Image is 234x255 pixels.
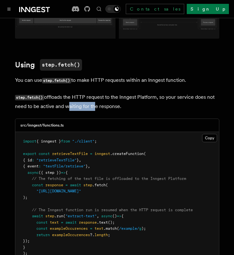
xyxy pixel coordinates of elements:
span: : [32,158,34,162]
span: { event [23,164,39,168]
span: , [97,214,99,218]
span: () [112,214,117,218]
span: ( [117,226,119,231]
span: /example/ [119,226,139,231]
span: ; [94,139,97,143]
span: from [61,139,70,143]
span: async [27,170,39,175]
a: Usingstep.fetch() [15,59,82,71]
span: = [61,220,63,225]
span: } [23,245,25,250]
span: } [77,158,79,162]
span: .fetch [92,183,106,187]
span: g [139,226,141,231]
code: step.fetch() [15,95,44,100]
span: return [36,233,50,237]
span: }); [23,239,30,243]
h3: src/inngest/functions.ts [20,123,64,128]
span: => [117,214,121,218]
span: .createFunction [110,151,144,156]
span: .text [97,220,108,225]
p: You can use to make HTTP requests within an Inngest function. [15,76,219,85]
span: "extract-text" [65,214,97,218]
span: step [83,183,92,187]
span: } [86,164,88,168]
span: { id [23,158,32,162]
span: export [23,151,36,156]
span: exampleOccurences [50,226,88,231]
span: response [45,183,63,187]
span: , [88,164,90,168]
span: ( [144,151,146,156]
span: exampleOccurences [52,233,90,237]
span: const [36,220,48,225]
span: ); [141,226,146,231]
span: step [45,214,54,218]
span: => [61,170,65,175]
span: ( [106,183,108,187]
span: async [101,214,112,218]
code: step.fetch() [42,78,71,83]
button: Toggle dark mode [105,5,121,13]
span: ({ step }) [39,170,61,175]
span: length [94,233,108,237]
span: { [65,170,68,175]
span: inngest [94,151,110,156]
span: // The Inngest function run is resumed when the HTTP request is complete [32,208,193,212]
p: offloads the HTTP request to the Inngest Platform, so your service does not need to be active and... [15,93,219,111]
span: await [65,220,77,225]
span: , [79,158,81,162]
span: : [39,164,41,168]
span: (); [108,220,115,225]
span: "textFile/retrieve" [43,164,86,168]
span: text [94,226,103,231]
span: ); [23,195,27,200]
span: ; [108,233,110,237]
span: "[URL][DOMAIN_NAME]" [36,189,81,193]
span: = [90,226,92,231]
code: step.fetch() [40,59,82,71]
span: .match [103,226,117,231]
span: response [79,220,97,225]
span: { [121,214,124,218]
span: text [50,220,59,225]
span: // The fetching of the text file is offloaded to the Inngest Platform [32,176,186,181]
span: = [65,183,68,187]
button: Find something... [95,5,103,13]
span: const [32,183,43,187]
a: Contact sales [126,4,184,14]
span: retrieveTextFile [52,151,88,156]
span: ( [63,214,65,218]
button: Copy [202,134,217,142]
span: { inngest } [36,139,61,143]
span: "retrieveTextFile" [36,158,77,162]
span: .run [54,214,63,218]
span: const [39,151,50,156]
a: Sign Up [187,4,229,14]
span: = [90,151,92,156]
span: const [36,226,48,231]
button: Toggle navigation [5,5,13,13]
span: import [23,139,36,143]
span: ?. [90,233,94,237]
span: await [32,214,43,218]
span: "./client" [72,139,94,143]
span: await [70,183,81,187]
